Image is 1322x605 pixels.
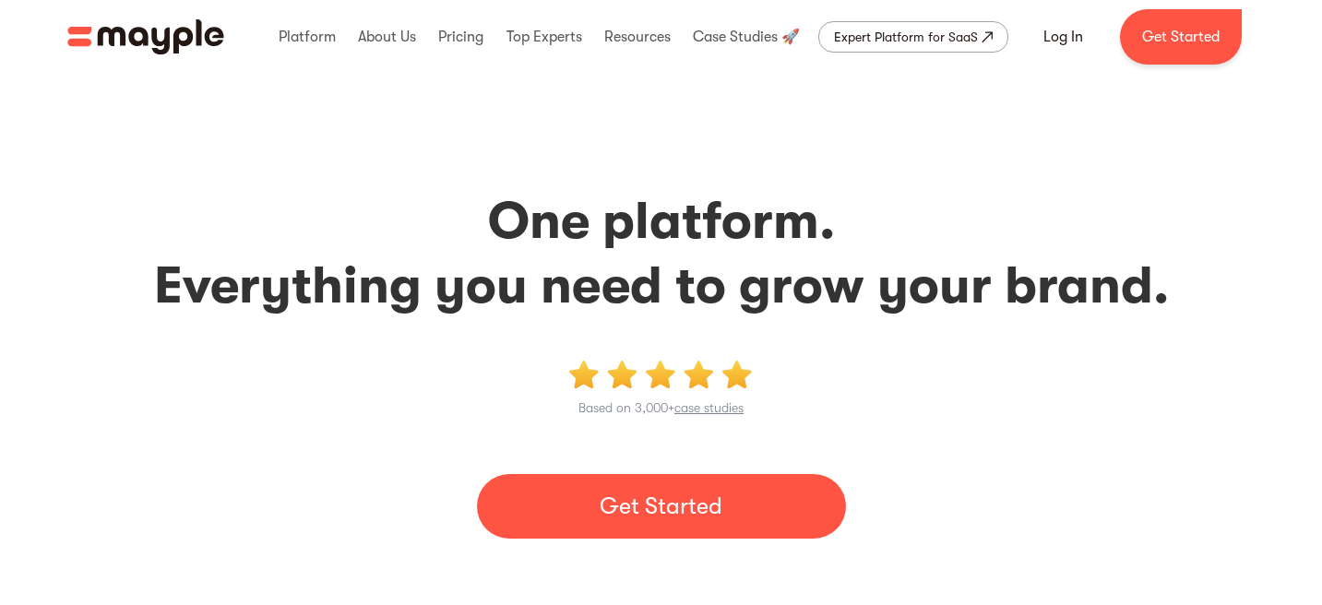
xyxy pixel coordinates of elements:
a: Log In [1021,15,1105,59]
div: Top Experts [502,7,587,66]
h2: One platform. Everything you need to grow your brand. [43,189,1280,318]
div: Pricing [434,7,488,66]
div: About Us [353,7,421,66]
div: Expert Platform for SaaS [834,26,978,48]
a: home [67,19,224,54]
img: Mayple logo [67,19,224,54]
a: Get Started [1120,9,1242,65]
a: case studies [674,400,744,415]
a: Expert Platform for SaaS [818,21,1008,53]
a: Get Started [477,474,846,539]
div: Resources [600,7,675,66]
div: Platform [274,7,340,66]
p: Based on 3,000+ [578,397,744,419]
